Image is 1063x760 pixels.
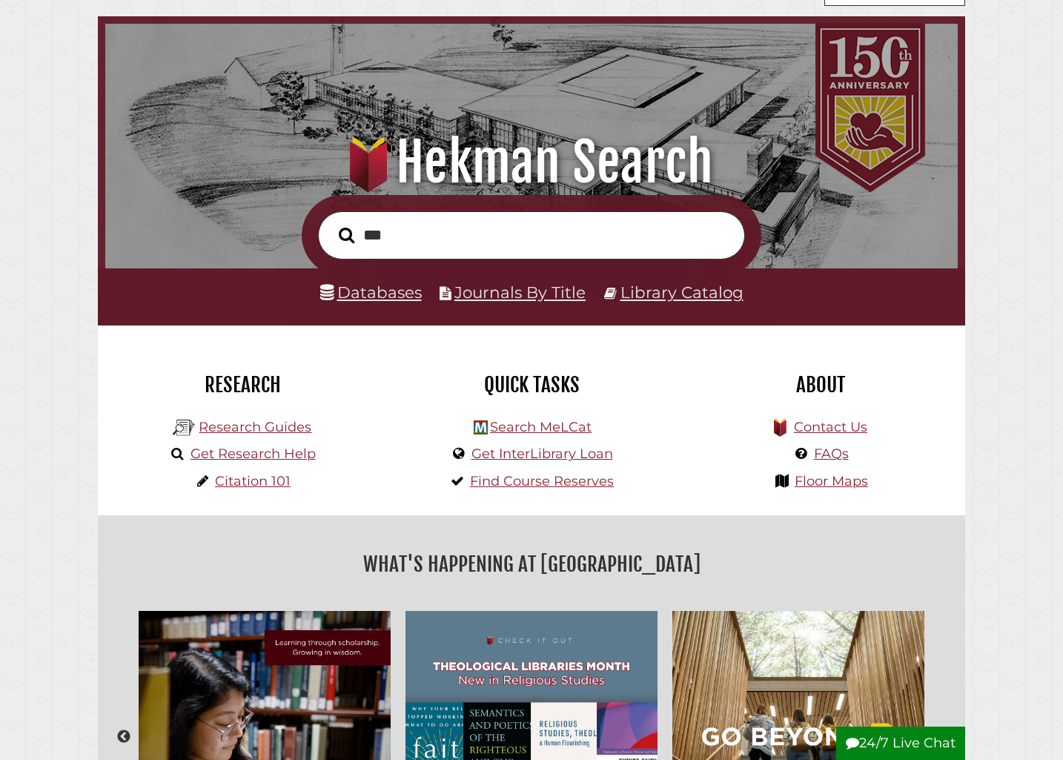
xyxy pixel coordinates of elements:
[199,419,311,435] a: Research Guides
[490,419,592,435] a: Search MeLCat
[215,473,291,489] a: Citation 101
[814,446,849,462] a: FAQs
[398,372,665,397] h2: Quick Tasks
[339,227,354,244] i: Search
[173,417,195,439] img: Hekman Library Logo
[109,372,376,397] h2: Research
[795,473,868,489] a: Floor Maps
[320,282,422,302] a: Databases
[191,446,316,462] a: Get Research Help
[109,547,954,581] h2: What's Happening at [GEOGRAPHIC_DATA]
[687,372,954,397] h2: About
[471,446,613,462] a: Get InterLibrary Loan
[474,420,488,434] img: Hekman Library Logo
[454,282,586,302] a: Journals By Title
[794,419,867,435] a: Contact Us
[116,730,131,744] button: Previous
[331,223,362,248] button: Search
[470,473,614,489] a: Find Course Reserves
[620,282,744,302] a: Library Catalog
[122,130,942,195] h1: Hekman Search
